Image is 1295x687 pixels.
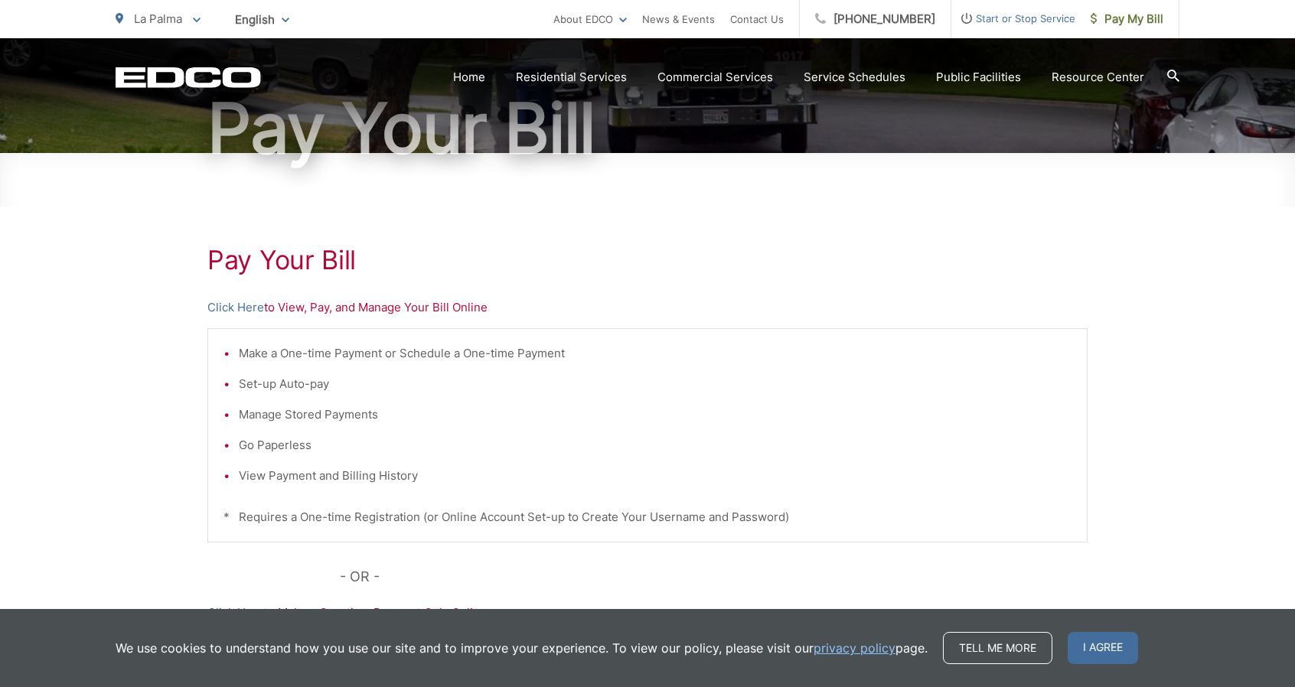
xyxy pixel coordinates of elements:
[936,68,1021,86] a: Public Facilities
[223,6,301,33] span: English
[553,10,627,28] a: About EDCO
[207,245,1088,275] h1: Pay Your Bill
[804,68,905,86] a: Service Schedules
[134,11,182,26] span: La Palma
[207,298,1088,317] p: to View, Pay, and Manage Your Bill Online
[207,298,264,317] a: Click Here
[516,68,627,86] a: Residential Services
[116,90,1179,167] h1: Pay Your Bill
[642,10,715,28] a: News & Events
[730,10,784,28] a: Contact Us
[943,632,1052,664] a: Tell me more
[239,375,1072,393] li: Set-up Auto-pay
[1091,10,1163,28] span: Pay My Bill
[207,604,264,622] a: Click Here
[340,565,1088,588] p: - OR -
[814,639,895,657] a: privacy policy
[239,405,1072,424] li: Manage Stored Payments
[239,344,1072,363] li: Make a One-time Payment or Schedule a One-time Payment
[116,67,261,88] a: EDCD logo. Return to the homepage.
[223,508,1072,526] p: * Requires a One-time Registration (or Online Account Set-up to Create Your Username and Password)
[239,467,1072,485] li: View Payment and Billing History
[453,68,485,86] a: Home
[657,68,773,86] a: Commercial Services
[239,436,1072,454] li: Go Paperless
[1052,68,1144,86] a: Resource Center
[207,604,1088,622] p: to Make a One-time Payment Only Online
[116,639,928,657] p: We use cookies to understand how you use our site and to improve your experience. To view our pol...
